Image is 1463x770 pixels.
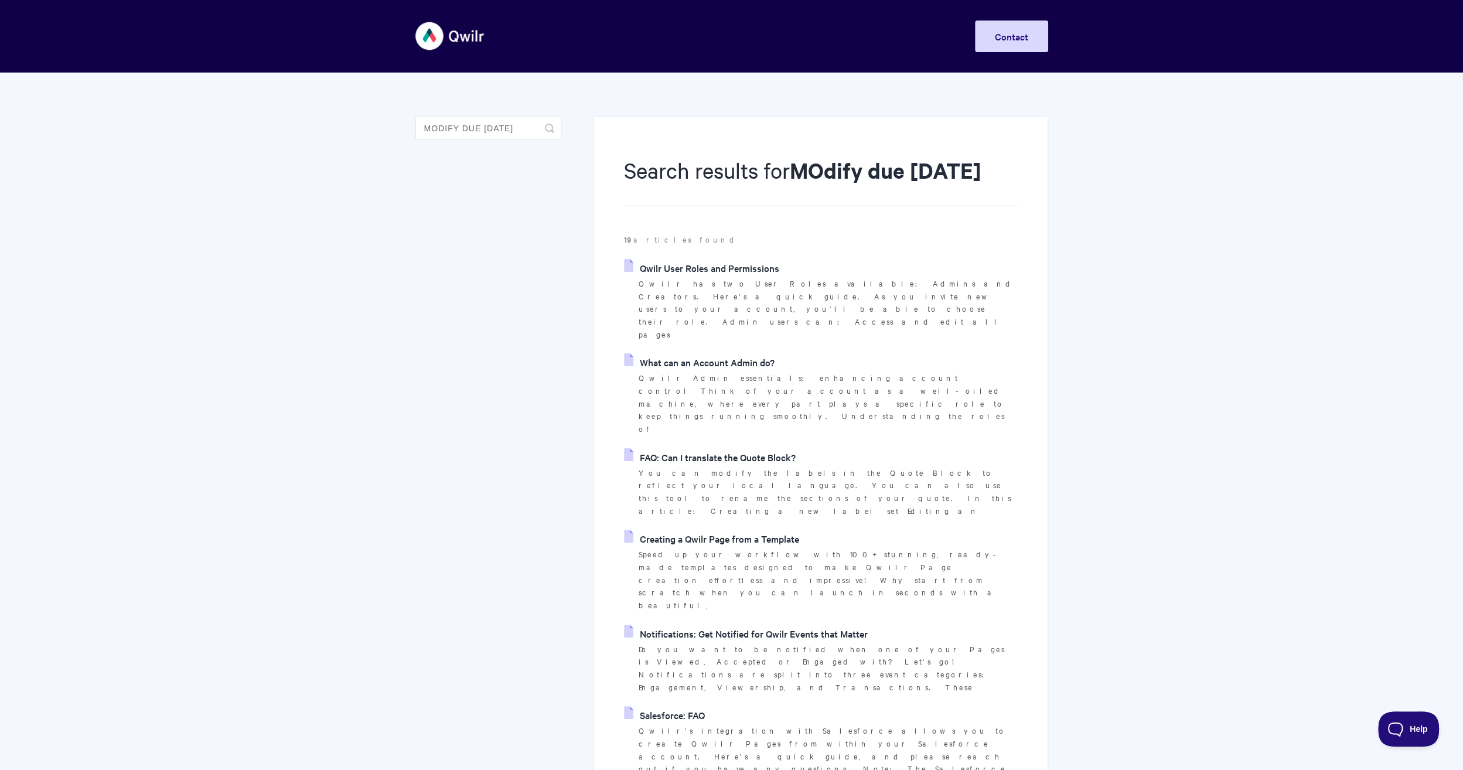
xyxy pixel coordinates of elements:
[624,448,795,466] a: FAQ: Can I translate the Quote Block?
[624,706,704,724] a: Salesforce: FAQ
[638,372,1018,435] p: Qwilr Admin essentials: enhancing account control Think of your account as a well-oiled machine, ...
[624,259,779,277] a: Qwilr User Roles and Permissions
[624,353,774,371] a: What can an Account Admin do?
[638,277,1018,341] p: Qwilr has two User Roles available: Admins and Creators. Here's a quick guide. As you invite new ...
[789,156,981,185] strong: MOdify due [DATE]
[623,234,633,245] strong: 19
[624,530,799,547] a: Creating a Qwilr Page from a Template
[638,643,1018,694] p: Do you want to be notified when one of your Pages is Viewed, Accepted or Engaged with? Let's go! ...
[638,466,1018,517] p: You can modify the labels in the Quote Block to reflect your local language. You can also use thi...
[415,117,561,140] input: Search
[623,155,1018,206] h1: Search results for
[624,625,867,642] a: Notifications: Get Notified for Qwilr Events that Matter
[975,21,1048,52] a: Contact
[1378,711,1440,747] iframe: Toggle Customer Support
[415,14,485,58] img: Qwilr Help Center
[623,233,1018,246] p: articles found
[638,548,1018,612] p: Speed up your workflow with 100+ stunning, ready-made templates designed to make Qwilr Page creat...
